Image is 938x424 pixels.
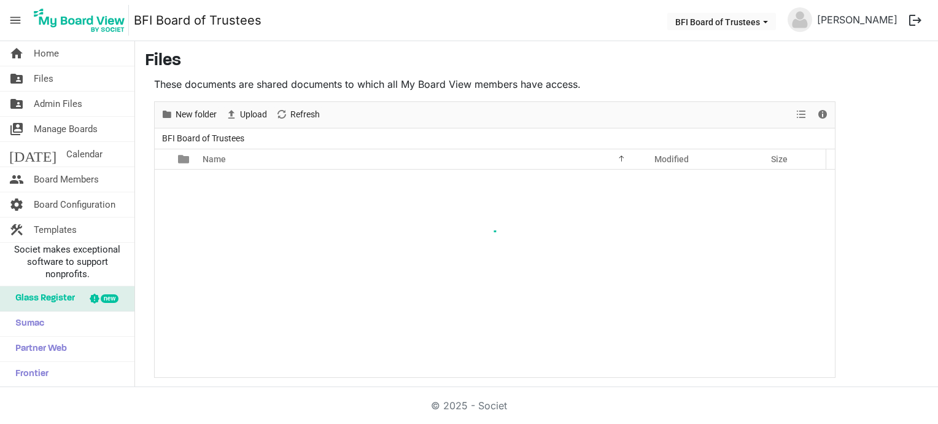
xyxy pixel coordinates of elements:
span: Calendar [66,142,103,167]
button: logout [902,7,928,33]
div: new [101,294,118,303]
span: home [9,41,24,66]
span: folder_shared [9,66,24,91]
span: Manage Boards [34,117,98,141]
span: Glass Register [9,286,75,311]
span: Sumac [9,312,44,336]
span: [DATE] [9,142,56,167]
a: My Board View Logo [30,5,134,36]
span: Admin Files [34,92,82,116]
span: menu [4,9,27,32]
img: My Board View Logo [30,5,129,36]
span: construction [9,218,24,242]
span: Societ makes exceptional software to support nonprofits. [6,243,129,280]
a: BFI Board of Trustees [134,8,262,33]
span: Board Members [34,167,99,192]
span: Home [34,41,59,66]
span: settings [9,192,24,217]
button: BFI Board of Trustees dropdownbutton [667,13,776,30]
img: no-profile-picture.svg [788,7,812,32]
span: Frontier [9,362,48,387]
span: switch_account [9,117,24,141]
span: Partner Web [9,337,67,361]
span: Files [34,66,53,91]
span: Board Configuration [34,192,115,217]
h3: Files [145,51,928,72]
a: [PERSON_NAME] [812,7,902,32]
a: © 2025 - Societ [431,399,507,412]
p: These documents are shared documents to which all My Board View members have access. [154,77,835,92]
span: folder_shared [9,92,24,116]
span: Templates [34,218,77,242]
span: people [9,167,24,192]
